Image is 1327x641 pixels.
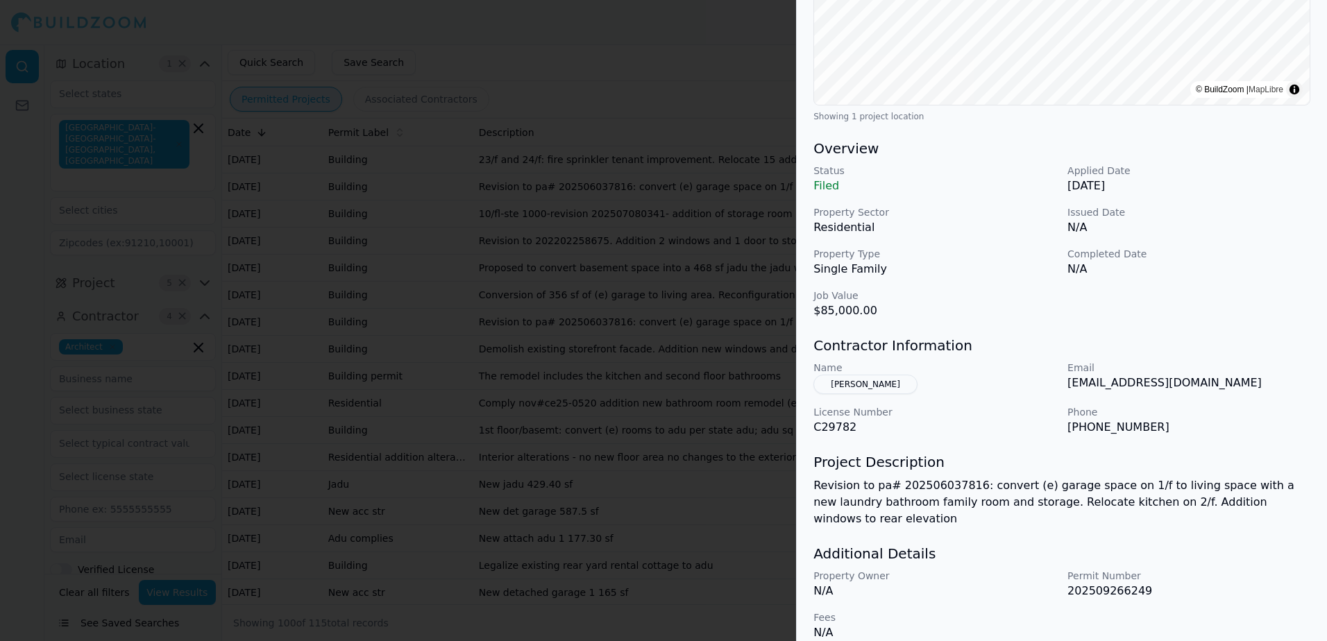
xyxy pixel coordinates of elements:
p: Status [813,164,1056,178]
p: Name [813,361,1056,375]
p: Issued Date [1067,205,1310,219]
p: License Number [813,405,1056,419]
p: Residential [813,219,1056,236]
p: $85,000.00 [813,302,1056,319]
p: Job Value [813,289,1056,302]
p: Email [1067,361,1310,375]
p: Property Sector [813,205,1056,219]
p: [PHONE_NUMBER] [1067,419,1310,436]
p: Property Type [813,247,1056,261]
p: [DATE] [1067,178,1310,194]
p: N/A [1067,261,1310,277]
p: Completed Date [1067,247,1310,261]
p: Property Owner [813,569,1056,583]
summary: Toggle attribution [1286,81,1303,98]
p: C29782 [813,419,1056,436]
div: Showing 1 project location [813,111,1310,122]
p: [EMAIL_ADDRESS][DOMAIN_NAME] [1067,375,1310,391]
p: Applied Date [1067,164,1310,178]
h3: Additional Details [813,544,1310,563]
p: Phone [1067,405,1310,419]
button: [PERSON_NAME] [813,375,918,394]
p: Fees [813,610,1056,624]
div: © BuildZoom | [1196,83,1283,96]
p: Single Family [813,261,1056,277]
p: N/A [1067,219,1310,236]
p: 202509266249 [1067,583,1310,599]
h3: Project Description [813,452,1310,472]
h3: Overview [813,139,1310,158]
p: N/A [813,624,1056,641]
p: Permit Number [1067,569,1310,583]
p: Revision to pa# 202506037816: convert (e) garage space on 1/f to living space with a new laundry ... [813,477,1310,527]
a: MapLibre [1249,85,1283,94]
p: N/A [813,583,1056,599]
h3: Contractor Information [813,336,1310,355]
p: Filed [813,178,1056,194]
